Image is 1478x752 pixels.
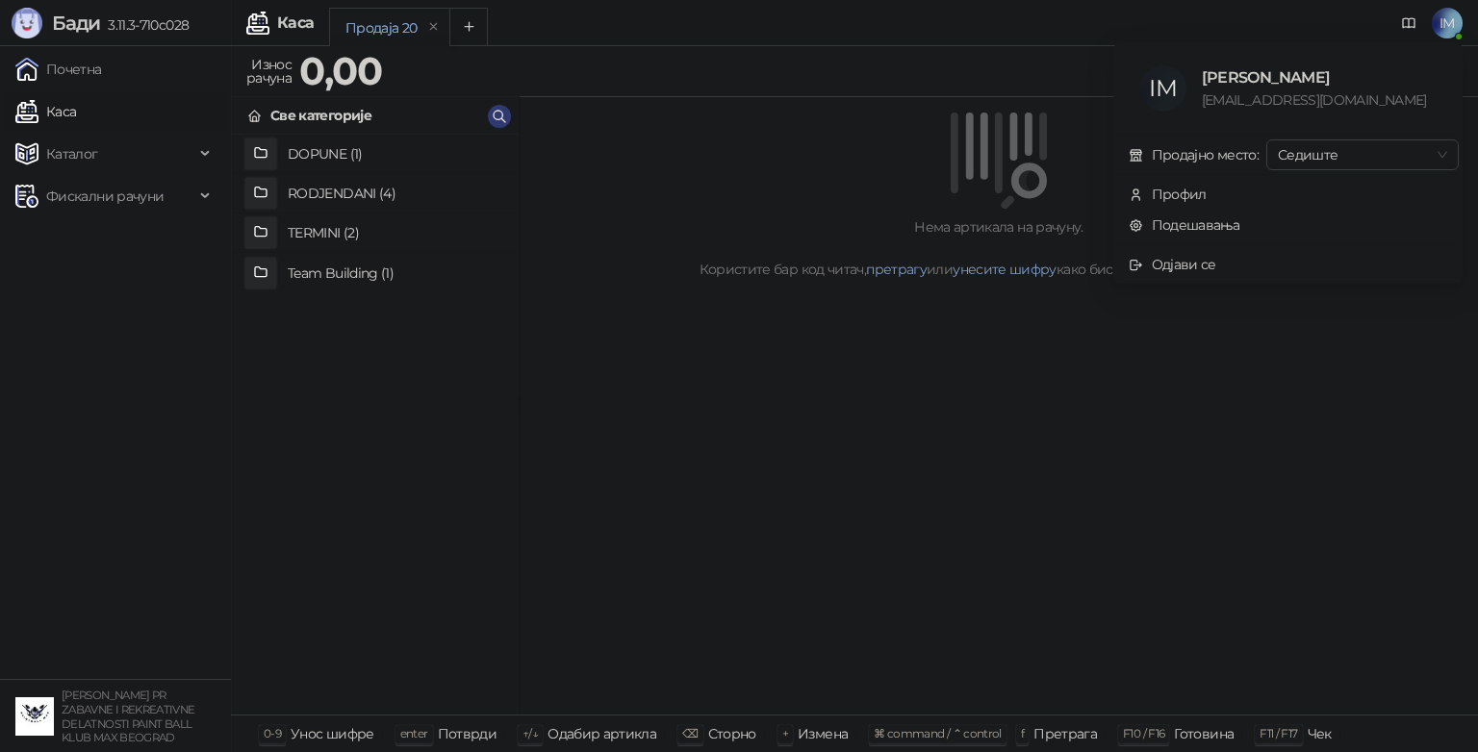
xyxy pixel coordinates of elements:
[1260,726,1297,740] span: F11 / F17
[12,8,42,38] img: Logo
[1033,721,1097,746] div: Претрага
[798,721,848,746] div: Измена
[1308,721,1332,746] div: Чек
[264,726,281,740] span: 0-9
[1152,184,1207,205] div: Профил
[288,178,503,209] h4: RODJENDANI (4)
[1432,8,1463,38] span: IM
[299,47,382,94] strong: 0,00
[1140,65,1186,112] span: IM
[682,726,698,740] span: ⌫
[288,217,503,248] h4: TERMINI (2)
[1174,721,1234,746] div: Готовина
[15,92,76,131] a: Каса
[1152,144,1259,165] div: Продајно место:
[1393,8,1424,38] a: Документација
[232,135,519,714] div: grid
[100,16,189,34] span: 3.11.3-710c028
[277,15,314,31] div: Каса
[62,689,195,744] small: [PERSON_NAME] PR ZABAVNE I REKREATIVNE DELATNOSTI PAINT BALL KLUB MAX BEOGRAD
[242,52,295,90] div: Износ рачуна
[1123,726,1164,740] span: F10 / F16
[288,138,503,169] h4: DOPUNE (1)
[782,726,788,740] span: +
[708,721,756,746] div: Сторно
[345,17,418,38] div: Продаја 20
[449,8,488,46] button: Add tab
[1202,65,1436,89] div: [PERSON_NAME]
[46,135,98,173] span: Каталог
[548,721,656,746] div: Одабир артикла
[270,105,371,126] div: Све категорије
[421,19,446,36] button: remove
[52,12,100,35] span: Бади
[1021,726,1024,740] span: f
[1152,254,1216,275] div: Одјави се
[291,721,374,746] div: Унос шифре
[543,216,1455,280] div: Нема артикала на рачуну. Користите бар код читач, или како бисте додали артикле на рачун.
[1278,140,1447,169] span: Седиште
[400,726,428,740] span: enter
[522,726,538,740] span: ↑/↓
[874,726,1002,740] span: ⌘ command / ⌃ control
[15,697,54,736] img: 64x64-companyLogo-9d840aff-e8d2-42c6-9078-8e58466d4fb5.jpeg
[46,177,164,215] span: Фискални рачуни
[15,50,102,88] a: Почетна
[288,258,503,288] h4: Team Building (1)
[953,261,1057,278] a: унесите шифру
[1202,89,1436,111] div: [EMAIL_ADDRESS][DOMAIN_NAME]
[1129,216,1240,234] a: Подешавања
[438,721,497,746] div: Потврди
[866,261,927,278] a: претрагу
